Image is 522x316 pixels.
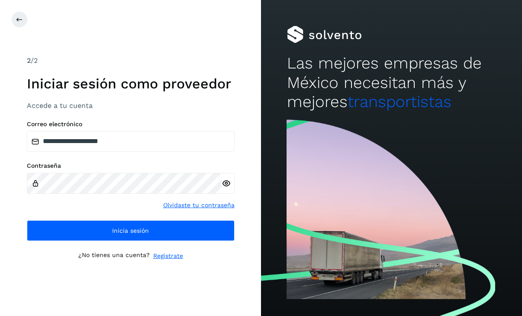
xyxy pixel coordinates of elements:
p: ¿No tienes una cuenta? [78,251,150,261]
span: 2 [27,56,31,65]
h2: Las mejores empresas de México necesitan más y mejores [287,54,496,111]
h1: Iniciar sesión como proveedor [27,75,235,92]
span: Inicia sesión [112,228,149,234]
a: Regístrate [153,251,183,261]
span: transportistas [348,92,451,111]
a: Olvidaste tu contraseña [163,201,235,210]
label: Correo electrónico [27,121,235,128]
div: /2 [27,55,235,66]
button: Inicia sesión [27,220,235,241]
h3: Accede a tu cuenta [27,101,235,110]
label: Contraseña [27,162,235,169]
